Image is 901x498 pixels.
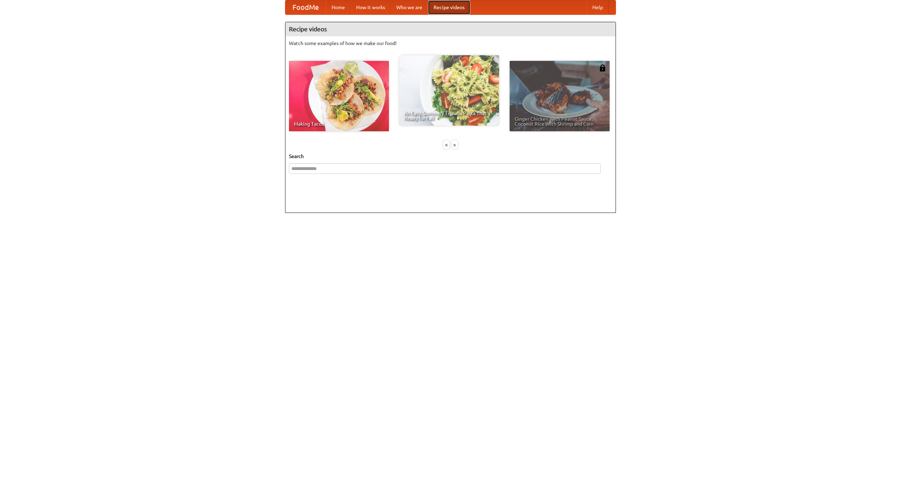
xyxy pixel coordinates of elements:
span: An Easy, Summery Tomato Pasta That's Ready for Fall [404,111,494,121]
p: Watch some examples of how we make our food! [289,40,612,47]
a: Who we are [391,0,428,14]
a: Recipe videos [428,0,470,14]
div: « [443,140,449,149]
h5: Search [289,153,612,160]
a: FoodMe [285,0,326,14]
a: Making Tacos [289,61,389,131]
a: An Easy, Summery Tomato Pasta That's Ready for Fall [399,55,499,126]
a: Help [587,0,609,14]
img: 483408.png [599,64,606,71]
div: » [452,140,458,149]
span: Making Tacos [294,121,384,126]
a: Home [326,0,351,14]
h4: Recipe videos [285,22,616,36]
a: How it works [351,0,391,14]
